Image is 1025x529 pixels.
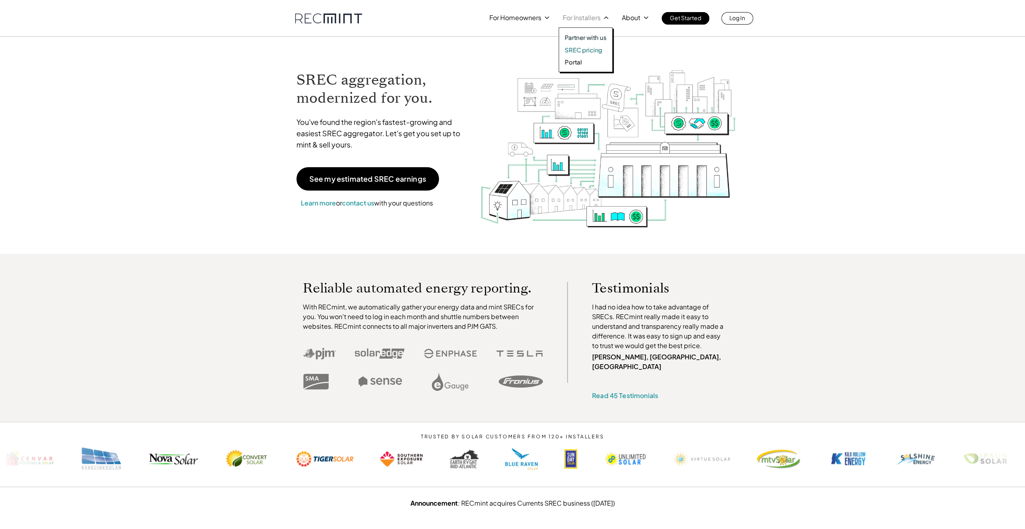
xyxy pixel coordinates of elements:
p: You've found the region's fastest-growing and easiest SREC aggregator. Let's get you set up to mi... [296,116,468,150]
img: RECmint value cycle [480,49,737,230]
p: Log In [729,12,745,23]
p: Portal [565,58,582,66]
p: For Homeowners [489,12,541,23]
a: Announcement: RECmint acquires Currents SREC business ([DATE]) [410,499,615,507]
p: Testimonials [592,282,712,294]
p: Get Started [670,12,701,23]
a: Read 45 Testimonials [592,391,658,400]
h1: SREC aggregation, modernized for you. [296,71,468,107]
a: Portal [565,58,607,66]
a: contact us [342,199,374,207]
p: Reliable automated energy reporting. [303,282,543,294]
strong: Announcement [410,499,458,507]
p: For Installers [563,12,601,23]
a: Log In [721,12,753,25]
a: Learn more [301,199,336,207]
p: or with your questions [296,198,437,208]
a: Get Started [662,12,709,25]
a: SREC pricing [565,46,607,54]
p: See my estimated SREC earnings [309,175,426,183]
p: About [622,12,640,23]
p: [PERSON_NAME], [GEOGRAPHIC_DATA], [GEOGRAPHIC_DATA] [592,352,727,371]
p: I had no idea how to take advantage of SRECs. RECmint really made it easy to understand and trans... [592,302,727,351]
a: See my estimated SREC earnings [296,167,439,191]
a: Partner with us [565,33,607,41]
p: TRUSTED BY SOLAR CUSTOMERS FROM 120+ INSTALLERS [396,434,629,440]
p: With RECmint, we automatically gather your energy data and mint SRECs for you. You won't need to ... [303,302,543,331]
p: SREC pricing [565,46,602,54]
